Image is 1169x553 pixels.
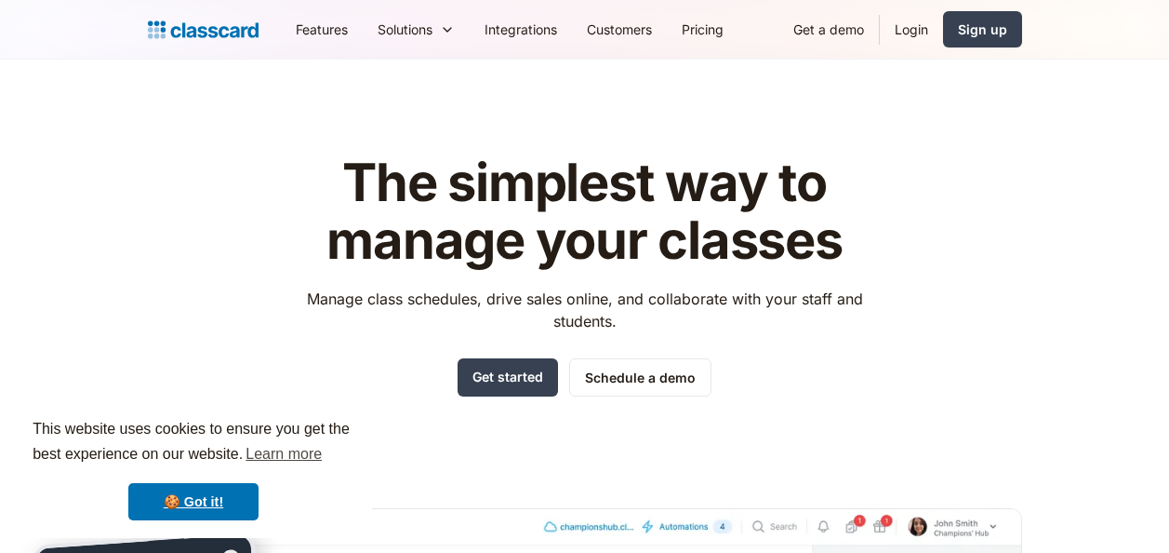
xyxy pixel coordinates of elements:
[33,418,354,468] span: This website uses cookies to ensure you get the best experience on our website.
[572,8,667,50] a: Customers
[148,17,259,43] a: home
[943,11,1022,47] a: Sign up
[778,8,879,50] a: Get a demo
[281,8,363,50] a: Features
[667,8,738,50] a: Pricing
[15,400,372,538] div: cookieconsent
[569,358,711,397] a: Schedule a demo
[958,20,1007,39] div: Sign up
[378,20,432,39] div: Solutions
[363,8,470,50] div: Solutions
[243,440,325,468] a: learn more about cookies
[458,358,558,397] a: Get started
[289,155,880,269] h1: The simplest way to manage your classes
[289,288,880,332] p: Manage class schedules, drive sales online, and collaborate with your staff and students.
[128,483,259,520] a: dismiss cookie message
[880,8,943,50] a: Login
[470,8,572,50] a: Integrations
